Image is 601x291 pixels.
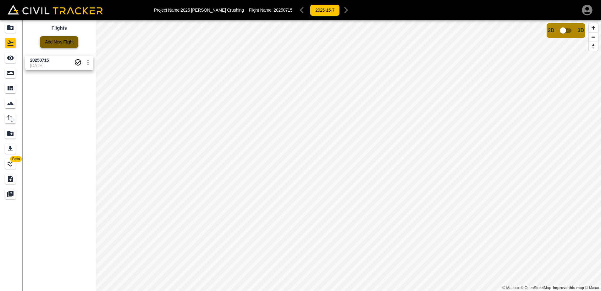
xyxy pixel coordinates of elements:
[502,286,520,290] a: Mapbox
[553,286,584,290] a: Map feedback
[8,5,103,14] img: Civil Tracker
[249,8,293,13] p: Flight Name:
[589,42,598,51] button: Reset bearing to north
[589,32,598,42] button: Zoom out
[96,20,601,291] canvas: Map
[274,8,293,13] span: 20250715
[521,286,551,290] a: OpenStreetMap
[585,286,599,290] a: Maxar
[578,28,584,33] span: 3D
[310,4,340,16] button: 2025-15-7
[154,8,244,13] p: Project Name: 2025 [PERSON_NAME] Crushing
[548,28,554,33] span: 2D
[589,23,598,32] button: Zoom in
